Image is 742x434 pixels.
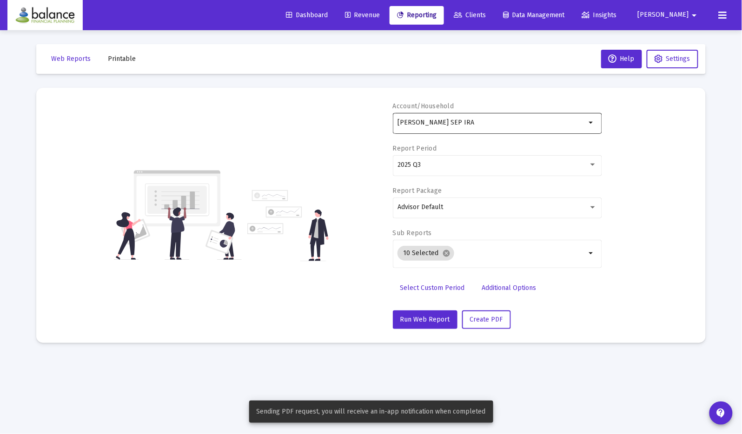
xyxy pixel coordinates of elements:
span: Printable [108,55,136,63]
label: Report Package [393,187,442,195]
a: Reporting [390,6,444,25]
mat-chip: 10 Selected [397,246,454,261]
button: Settings [647,50,698,68]
a: Insights [575,6,624,25]
mat-icon: contact_support [715,408,727,419]
span: Revenue [345,11,380,19]
mat-icon: arrow_drop_down [586,117,597,128]
a: Data Management [496,6,572,25]
img: Dashboard [14,6,76,25]
a: Dashboard [278,6,335,25]
span: Data Management [503,11,565,19]
span: Sending PDF request, you will receive an in-app notification when completed [257,407,486,416]
span: Web Reports [51,55,91,63]
a: Clients [446,6,493,25]
button: Web Reports [44,50,98,68]
label: Report Period [393,145,437,152]
span: [PERSON_NAME] [638,11,689,19]
button: Create PDF [462,310,511,329]
mat-chip-list: Selection [397,244,586,263]
span: Create PDF [470,316,503,323]
span: Select Custom Period [400,284,465,292]
mat-icon: arrow_drop_down [586,248,597,259]
span: Advisor Default [397,203,443,211]
span: Insights [582,11,617,19]
a: Revenue [338,6,387,25]
span: 2025 Q3 [397,161,421,169]
span: Reporting [397,11,437,19]
img: reporting-alt [247,190,329,261]
span: Additional Options [482,284,537,292]
button: [PERSON_NAME] [627,6,711,24]
button: Help [601,50,642,68]
button: Printable [100,50,143,68]
span: Settings [666,55,690,63]
button: Run Web Report [393,310,457,329]
mat-icon: arrow_drop_down [689,6,700,25]
span: Dashboard [286,11,328,19]
input: Search or select an account or household [397,119,586,126]
span: Help [609,55,635,63]
label: Account/Household [393,102,454,110]
img: reporting [114,169,242,261]
mat-icon: cancel [442,249,450,257]
span: Clients [454,11,486,19]
label: Sub Reports [393,229,432,237]
span: Run Web Report [400,316,450,323]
